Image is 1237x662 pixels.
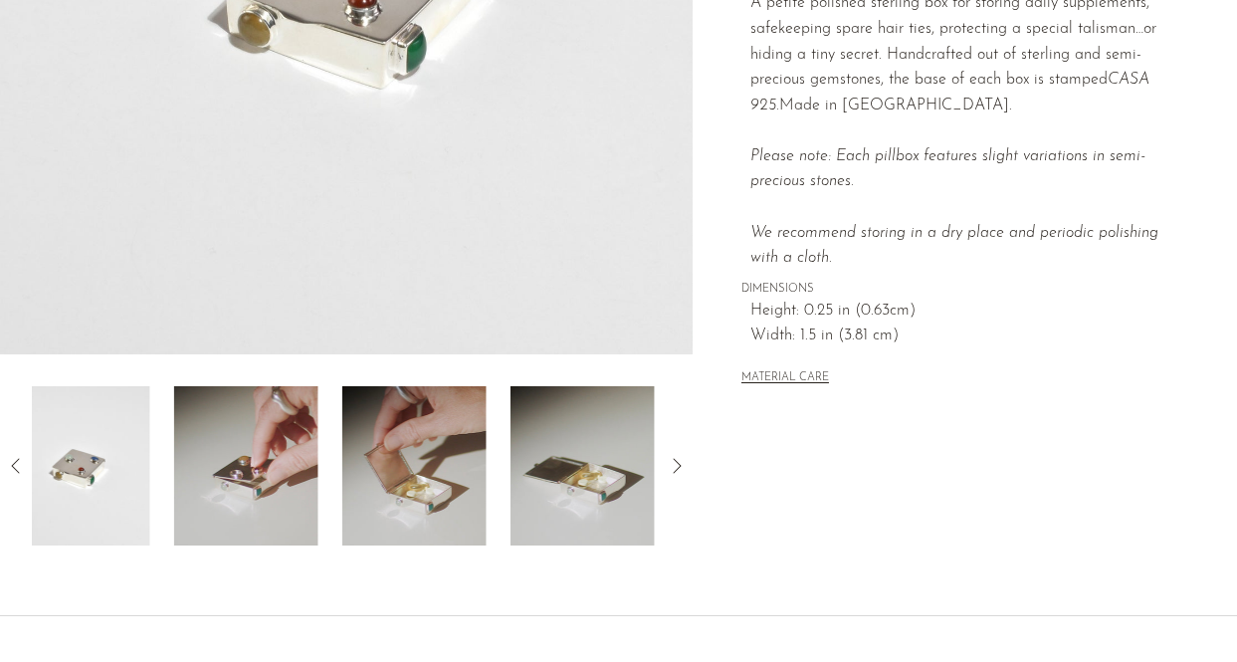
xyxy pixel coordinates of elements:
[750,324,1189,349] span: Width: 1.5 in (3.81 cm)
[750,148,1158,266] em: Please note: Each pillbox features slight variations in semi-precious stones.
[750,299,1189,325] span: Height: 0.25 in (0.63cm)
[750,225,1158,267] i: We recommend storing in a dry place and periodic polishing with a cloth.
[741,281,1189,299] span: DIMENSIONS
[342,386,487,546] img: Sterling Gemstone Pillbox
[174,386,318,546] img: Sterling Gemstone Pillbox
[6,386,150,546] img: Sterling Gemstone Pillbox
[750,72,1149,113] em: CASA 925.
[511,386,655,546] img: Sterling Gemstone Pillbox
[741,371,829,386] button: MATERIAL CARE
